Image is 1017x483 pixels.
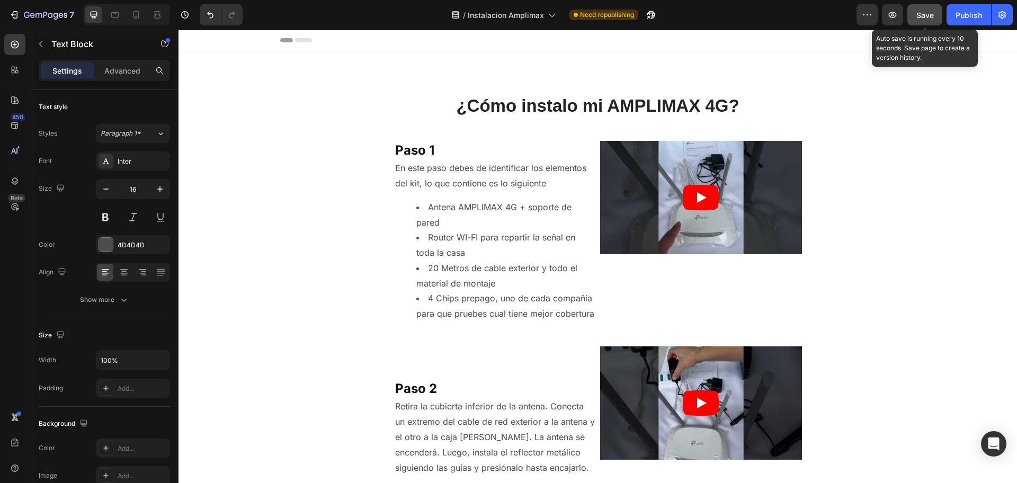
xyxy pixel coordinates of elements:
[39,328,67,343] div: Size
[238,261,416,292] li: 4 Chips prepago, uno de cada compañia para que pruebes cual tiene mejor cobertura
[10,113,25,121] div: 450
[200,4,243,25] div: Undo/Redo
[39,129,57,138] div: Styles
[981,431,1006,457] div: Open Intercom Messenger
[4,4,79,25] button: 7
[504,155,540,181] button: Play
[238,200,416,231] li: Router WI-FI para repartir la señal en toda la casa
[104,65,140,76] p: Advanced
[118,444,167,453] div: Add...
[39,102,68,112] div: Text style
[463,10,466,21] span: /
[80,294,129,305] div: Show more
[217,369,416,445] p: Retira la cubierta inferior de la antena. Conecta un extremo del cable de red exterior a la anten...
[956,10,982,21] div: Publish
[118,157,167,166] div: Inter
[101,129,141,138] span: Paragraph 1*
[907,4,942,25] button: Save
[947,4,991,25] button: Publish
[39,383,63,393] div: Padding
[52,65,82,76] p: Settings
[8,194,25,202] div: Beta
[118,384,167,393] div: Add...
[916,11,934,20] span: Save
[39,265,68,280] div: Align
[39,240,55,249] div: Color
[118,240,167,250] div: 4D4D4D
[468,10,544,21] span: Instalacion Amplimax
[118,471,167,481] div: Add...
[504,361,540,386] button: Play
[216,317,417,369] h2: Paso 2
[39,355,56,365] div: Width
[217,131,416,162] p: En este paso debes de identificar los elementos del kit, lo que contiene es lo siguiente
[96,124,170,143] button: Paragraph 1*
[69,8,74,21] p: 7
[39,417,90,431] div: Background
[238,231,416,262] li: 20 Metros de cable exterior y todo el material de montaje
[39,182,67,196] div: Size
[216,64,623,89] h2: ¿Cómo instalo mi AMPLIMAX 4G?
[580,10,634,20] span: Need republishing
[96,351,169,370] input: Auto
[39,290,170,309] button: Show more
[39,471,57,480] div: Image
[39,156,52,166] div: Font
[179,30,1017,483] iframe: Design area
[39,443,55,453] div: Color
[51,38,141,50] p: Text Block
[216,111,417,130] h2: Paso 1
[238,170,416,201] li: Antena AMPLIMAX 4G + soporte de pared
